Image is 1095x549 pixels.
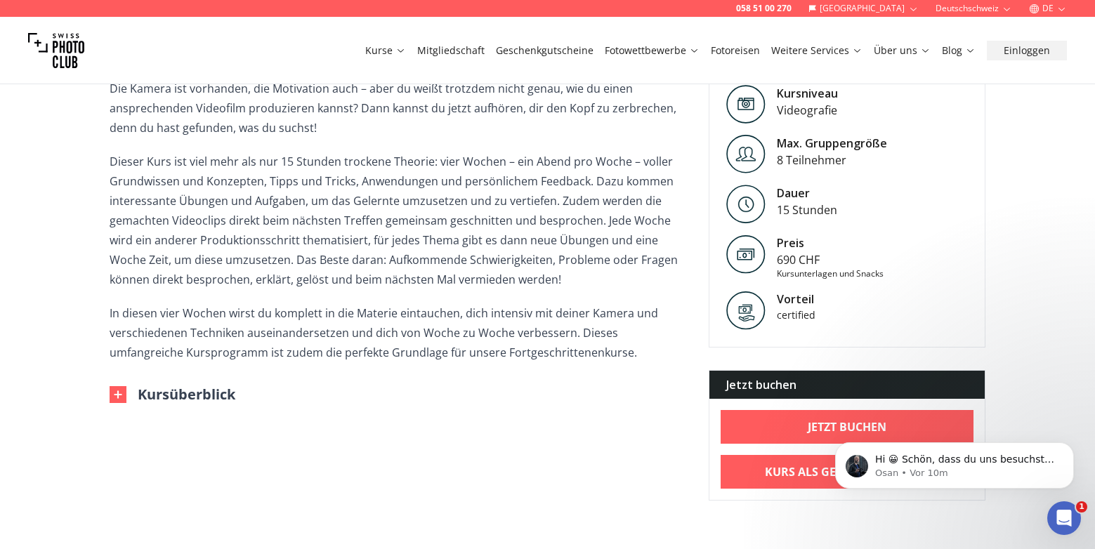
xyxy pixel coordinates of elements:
div: Kursunterlagen und Snacks [777,268,884,279]
div: Preis [777,234,884,251]
img: Swiss photo club [28,22,84,79]
img: Level [726,185,766,223]
a: Blog [942,44,976,58]
a: Fotoreisen [711,44,760,58]
a: Fotowettbewerbe [605,44,700,58]
div: Jetzt buchen [709,371,985,399]
div: Kursniveau [777,85,838,102]
div: certified [777,307,896,322]
a: Mitgliedschaft [417,44,485,58]
div: 8 Teilnehmer [777,152,887,168]
a: Kurs als Geschenk kaufen [721,455,974,489]
img: Vorteil [726,291,766,330]
button: Blog [936,41,981,60]
span: 1 [1076,501,1087,512]
img: Level [726,135,766,173]
div: Videografie [777,102,838,119]
div: Dauer [777,185,837,201]
p: Die Kamera ist vorhanden, die Motivation auch – aber du weißt trotzdem nicht genau, wie du einen ... [110,79,686,138]
button: Weitere Services [766,41,868,60]
button: Mitgliedschaft [412,41,490,60]
button: Über uns [868,41,936,60]
button: Kurse [360,41,412,60]
a: Kurse [365,44,406,58]
div: 690 CHF [777,251,884,268]
div: Vorteil [777,291,896,307]
p: Dieser Kurs ist viel mehr als nur 15 Stunden trockene Theorie: vier Wochen – ein Abend pro Woche ... [110,152,686,289]
iframe: Intercom notifications Nachricht [814,413,1095,511]
img: Preis [726,234,766,274]
button: Kursüberblick [110,385,235,404]
a: 058 51 00 270 [736,3,792,14]
p: In diesen vier Wochen wirst du komplett in die Materie eintauchen, dich intensiv mit deiner Kamer... [110,303,686,362]
button: Einloggen [987,41,1067,60]
a: Jetzt buchen [721,410,974,444]
a: Über uns [874,44,931,58]
button: Fotoreisen [705,41,766,60]
a: Geschenkgutscheine [496,44,594,58]
img: Level [726,85,766,124]
button: Geschenkgutscheine [490,41,599,60]
button: Fotowettbewerbe [599,41,705,60]
div: 15 Stunden [777,201,837,218]
b: Jetzt buchen [808,418,886,435]
div: Max. Gruppengröße [777,135,887,152]
a: Weitere Services [771,44,863,58]
iframe: Intercom live chat [1047,501,1081,535]
b: Kurs als Geschenk kaufen [765,463,929,480]
img: Outline Close [110,386,126,403]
